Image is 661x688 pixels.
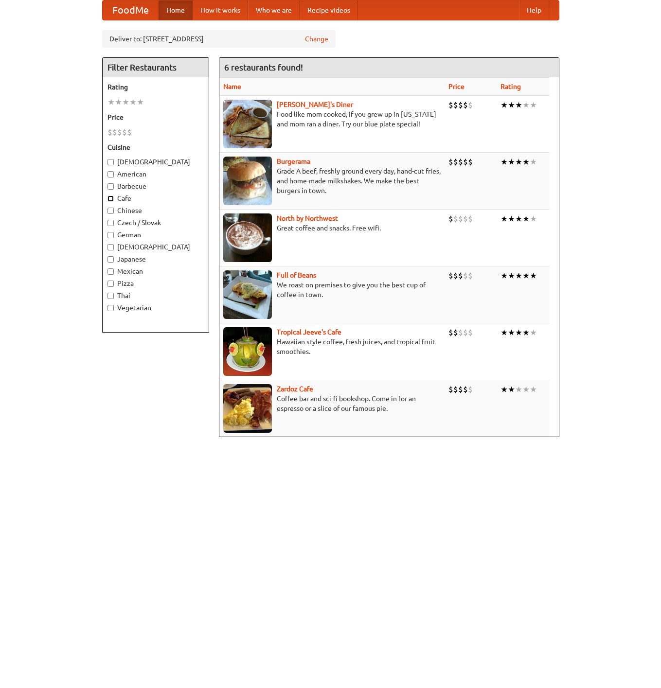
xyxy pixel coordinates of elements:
[500,157,508,167] li: ★
[458,157,463,167] li: $
[500,384,508,395] li: ★
[508,100,515,110] li: ★
[515,270,522,281] li: ★
[277,214,338,222] a: North by Northwest
[107,206,204,215] label: Chinese
[448,83,464,90] a: Price
[107,291,204,300] label: Thai
[107,293,114,299] input: Thai
[453,213,458,224] li: $
[107,169,204,179] label: American
[223,280,441,300] p: We roast on premises to give you the best cup of coffee in town.
[463,213,468,224] li: $
[277,385,313,393] a: Zardoz Cafe
[508,384,515,395] li: ★
[223,327,272,376] img: jeeves.jpg
[519,0,549,20] a: Help
[500,327,508,338] li: ★
[448,384,453,395] li: $
[277,271,316,279] a: Full of Beans
[500,270,508,281] li: ★
[223,166,441,195] p: Grade A beef, freshly ground every day, hand-cut fries, and home-made milkshakes. We make the bes...
[107,244,114,250] input: [DEMOGRAPHIC_DATA]
[522,213,530,224] li: ★
[107,218,204,228] label: Czech / Slovak
[468,100,473,110] li: $
[223,384,272,433] img: zardoz.jpg
[305,34,328,44] a: Change
[223,83,241,90] a: Name
[107,303,204,313] label: Vegetarian
[223,337,441,356] p: Hawaiian style coffee, fresh juices, and tropical fruit smoothies.
[463,270,468,281] li: $
[453,327,458,338] li: $
[107,181,204,191] label: Barbecue
[223,270,272,319] img: beans.jpg
[458,100,463,110] li: $
[122,97,129,107] li: ★
[458,213,463,224] li: $
[530,213,537,224] li: ★
[277,158,310,165] b: Burgerama
[107,230,204,240] label: German
[107,268,114,275] input: Mexican
[107,97,115,107] li: ★
[193,0,248,20] a: How it works
[129,97,137,107] li: ★
[453,384,458,395] li: $
[463,100,468,110] li: $
[448,157,453,167] li: $
[223,394,441,413] p: Coffee bar and sci-fi bookshop. Come in for an espresso or a slice of our famous pie.
[458,384,463,395] li: $
[277,328,341,336] a: Tropical Jeeve's Cafe
[223,213,272,262] img: north.jpg
[107,220,114,226] input: Czech / Slovak
[530,157,537,167] li: ★
[508,213,515,224] li: ★
[107,195,114,202] input: Cafe
[107,208,114,214] input: Chinese
[500,213,508,224] li: ★
[468,213,473,224] li: $
[468,327,473,338] li: $
[277,101,353,108] b: [PERSON_NAME]'s Diner
[102,30,336,48] div: Deliver to: [STREET_ADDRESS]
[530,100,537,110] li: ★
[463,327,468,338] li: $
[515,157,522,167] li: ★
[468,157,473,167] li: $
[107,232,114,238] input: German
[508,327,515,338] li: ★
[159,0,193,20] a: Home
[522,100,530,110] li: ★
[103,58,209,77] h4: Filter Restaurants
[522,384,530,395] li: ★
[107,281,114,287] input: Pizza
[515,100,522,110] li: ★
[137,97,144,107] li: ★
[122,127,127,138] li: $
[107,82,204,92] h5: Rating
[223,100,272,148] img: sallys.jpg
[107,159,114,165] input: [DEMOGRAPHIC_DATA]
[107,127,112,138] li: $
[107,266,204,276] label: Mexican
[453,270,458,281] li: $
[448,213,453,224] li: $
[453,100,458,110] li: $
[107,242,204,252] label: [DEMOGRAPHIC_DATA]
[107,183,114,190] input: Barbecue
[468,384,473,395] li: $
[115,97,122,107] li: ★
[463,157,468,167] li: $
[468,270,473,281] li: $
[223,223,441,233] p: Great coffee and snacks. Free wifi.
[458,270,463,281] li: $
[107,194,204,203] label: Cafe
[448,270,453,281] li: $
[107,112,204,122] h5: Price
